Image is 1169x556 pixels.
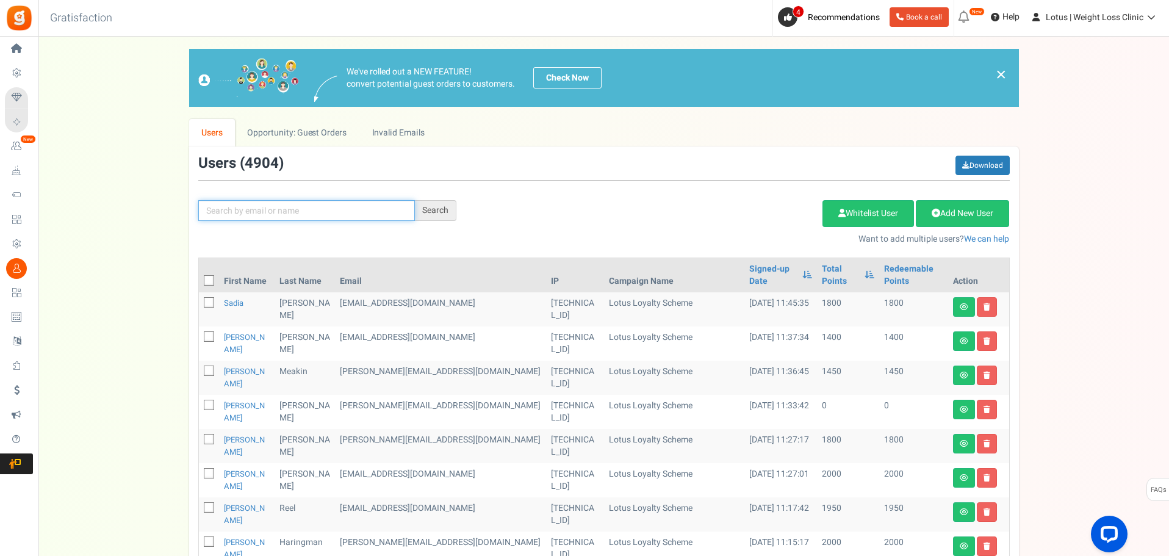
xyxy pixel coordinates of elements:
td: 2000 [817,463,879,497]
td: Lotus Loyalty Scheme [604,292,744,327]
a: [PERSON_NAME] [224,502,265,526]
a: Invalid Emails [359,119,437,146]
span: Recommendations [808,11,880,24]
i: View details [960,406,968,413]
td: [PERSON_NAME] [275,463,335,497]
em: New [969,7,985,16]
a: Opportunity: Guest Orders [235,119,359,146]
td: 0 [817,395,879,429]
td: [DATE] 11:45:35 [744,292,816,327]
th: Last Name [275,258,335,292]
td: 1800 [879,429,948,463]
a: Check Now [533,67,602,88]
a: Add New User [916,200,1009,227]
a: Signed-up Date [749,263,796,287]
td: customer [335,463,546,497]
h3: Gratisfaction [37,6,126,31]
td: Lotus Loyalty Scheme [604,463,744,497]
a: [PERSON_NAME] [224,331,265,355]
a: Users [189,119,236,146]
a: Download [955,156,1010,175]
th: Action [948,258,1009,292]
td: [PERSON_NAME] [275,395,335,429]
td: [DATE] 11:27:17 [744,429,816,463]
td: [TECHNICAL_ID] [546,497,604,532]
td: customer [335,429,546,463]
a: × [996,67,1007,82]
span: Lotus | Weight Loss Clinic [1046,11,1143,24]
td: [TECHNICAL_ID] [546,395,604,429]
th: Email [335,258,546,292]
a: Redeemable Points [884,263,943,287]
a: Whitelist User [822,200,914,227]
td: 1950 [879,497,948,532]
a: Help [986,7,1024,27]
i: Delete user [984,543,990,550]
h3: Users ( ) [198,156,284,171]
i: View details [960,372,968,379]
td: customer [335,327,546,361]
a: Book a call [890,7,949,27]
i: View details [960,338,968,345]
td: lotus_employee [335,395,546,429]
th: IP [546,258,604,292]
td: Lotus Loyalty Scheme [604,327,744,361]
p: We've rolled out a NEW FEATURE! convert potential guest orders to customers. [347,66,515,90]
span: Help [999,11,1020,23]
i: View details [960,508,968,516]
i: Delete user [984,508,990,516]
a: [PERSON_NAME] [224,400,265,424]
a: [PERSON_NAME] [224,468,265,492]
td: [PERSON_NAME] [275,292,335,327]
div: Search [415,200,456,221]
th: Campaign Name [604,258,744,292]
span: 4904 [245,153,279,174]
i: Delete user [984,440,990,447]
td: Lotus Loyalty Scheme [604,429,744,463]
td: 1800 [817,429,879,463]
td: [TECHNICAL_ID] [546,429,604,463]
td: 1450 [879,361,948,395]
i: View details [960,440,968,447]
span: 4 [793,5,804,18]
td: Lotus Loyalty Scheme [604,361,744,395]
i: View details [960,303,968,311]
em: New [20,135,36,143]
td: customer [335,361,546,395]
p: Want to add multiple users? [475,233,1010,245]
td: 1800 [879,292,948,327]
td: [PERSON_NAME] [275,429,335,463]
td: [PERSON_NAME] [275,327,335,361]
a: We can help [964,233,1009,245]
span: FAQs [1150,478,1167,502]
a: [PERSON_NAME] [224,434,265,458]
i: Delete user [984,372,990,379]
i: Delete user [984,474,990,482]
i: Delete user [984,303,990,311]
i: Delete user [984,338,990,345]
td: [DATE] 11:17:42 [744,497,816,532]
a: [PERSON_NAME] [224,366,265,389]
td: 1400 [879,327,948,361]
td: [TECHNICAL_ID] [546,361,604,395]
th: First Name [219,258,275,292]
td: customer [335,497,546,532]
td: Lotus Loyalty Scheme [604,395,744,429]
td: [DATE] 11:36:45 [744,361,816,395]
td: [TECHNICAL_ID] [546,327,604,361]
td: Meakin [275,361,335,395]
td: 1450 [817,361,879,395]
a: Total Points [822,263,858,287]
td: [TECHNICAL_ID] [546,463,604,497]
td: [DATE] 11:33:42 [744,395,816,429]
td: 1400 [817,327,879,361]
a: New [5,136,33,157]
img: images [198,58,299,98]
input: Search by email or name [198,200,415,221]
img: images [314,76,337,102]
td: customer [335,292,546,327]
td: 2000 [879,463,948,497]
td: Lotus Loyalty Scheme [604,497,744,532]
i: View details [960,474,968,482]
